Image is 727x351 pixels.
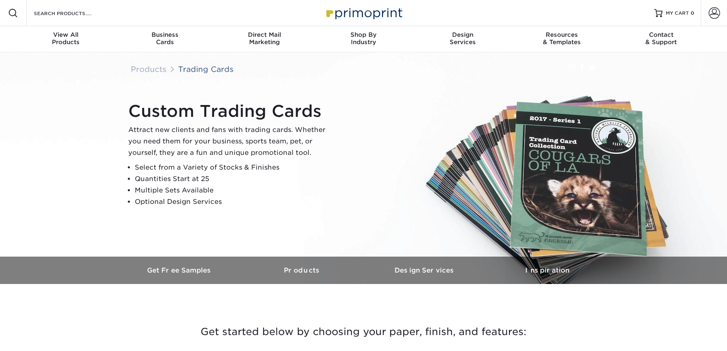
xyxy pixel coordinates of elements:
h3: Get started below by choosing your paper, finish, and features: [125,313,602,350]
a: Resources& Templates [512,26,611,52]
a: View AllProducts [16,26,116,52]
li: Multiple Sets Available [135,185,332,196]
a: Design Services [363,257,486,284]
div: & Templates [512,31,611,46]
span: 0 [691,10,694,16]
div: Industry [314,31,413,46]
a: DesignServices [413,26,512,52]
a: Inspiration [486,257,609,284]
h3: Products [241,266,363,274]
span: Design [413,31,512,38]
span: Contact [611,31,711,38]
div: & Support [611,31,711,46]
a: Products [241,257,363,284]
a: Get Free Samples [118,257,241,284]
span: View All [16,31,116,38]
li: Select from a Variety of Stocks & Finishes [135,162,332,173]
a: Trading Cards [178,65,234,74]
a: BusinessCards [116,26,215,52]
span: MY CART [666,10,689,17]
div: Services [413,31,512,46]
a: Shop ByIndustry [314,26,413,52]
span: Resources [512,31,611,38]
span: Direct Mail [215,31,314,38]
h3: Inspiration [486,266,609,274]
input: SEARCH PRODUCTS..... [33,8,113,18]
a: Contact& Support [611,26,711,52]
a: Products [131,65,167,74]
a: Direct MailMarketing [215,26,314,52]
li: Optional Design Services [135,196,332,208]
img: Primoprint [323,4,404,22]
li: Quantities Start at 25 [135,173,332,185]
h3: Design Services [363,266,486,274]
p: Attract new clients and fans with trading cards. Whether you need them for your business, sports ... [128,124,332,159]
div: Cards [116,31,215,46]
span: Shop By [314,31,413,38]
h3: Get Free Samples [118,266,241,274]
span: Business [116,31,215,38]
h1: Custom Trading Cards [128,101,332,121]
div: Marketing [215,31,314,46]
div: Products [16,31,116,46]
